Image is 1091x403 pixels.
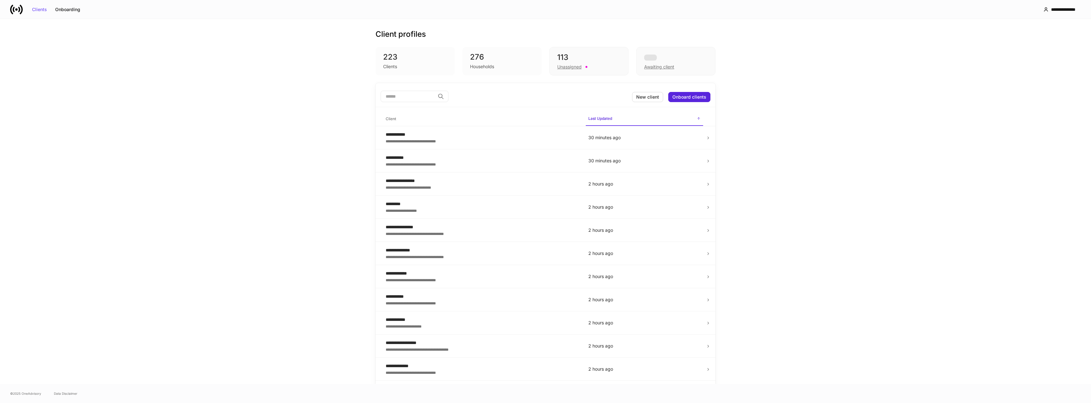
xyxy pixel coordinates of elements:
[588,343,701,349] p: 2 hours ago
[636,95,659,99] div: New client
[668,92,710,102] button: Onboard clients
[588,181,701,187] p: 2 hours ago
[51,4,84,15] button: Onboarding
[586,112,703,126] span: Last Updated
[383,63,397,70] div: Clients
[588,204,701,210] p: 2 hours ago
[588,227,701,233] p: 2 hours ago
[376,29,426,39] h3: Client profiles
[588,296,701,303] p: 2 hours ago
[644,64,674,70] div: Awaiting client
[470,63,494,70] div: Households
[28,4,51,15] button: Clients
[386,116,396,122] h6: Client
[383,52,447,62] div: 223
[54,391,77,396] a: Data Disclaimer
[470,52,534,62] div: 276
[672,95,706,99] div: Onboard clients
[557,64,582,70] div: Unassigned
[588,366,701,372] p: 2 hours ago
[383,113,581,126] span: Client
[557,52,621,62] div: 113
[32,7,47,12] div: Clients
[588,115,612,121] h6: Last Updated
[588,320,701,326] p: 2 hours ago
[588,250,701,257] p: 2 hours ago
[588,273,701,280] p: 2 hours ago
[636,47,715,75] div: Awaiting client
[549,47,629,75] div: 113Unassigned
[588,134,701,141] p: 30 minutes ago
[588,158,701,164] p: 30 minutes ago
[55,7,80,12] div: Onboarding
[10,391,41,396] span: © 2025 OneAdvisory
[632,92,663,102] button: New client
